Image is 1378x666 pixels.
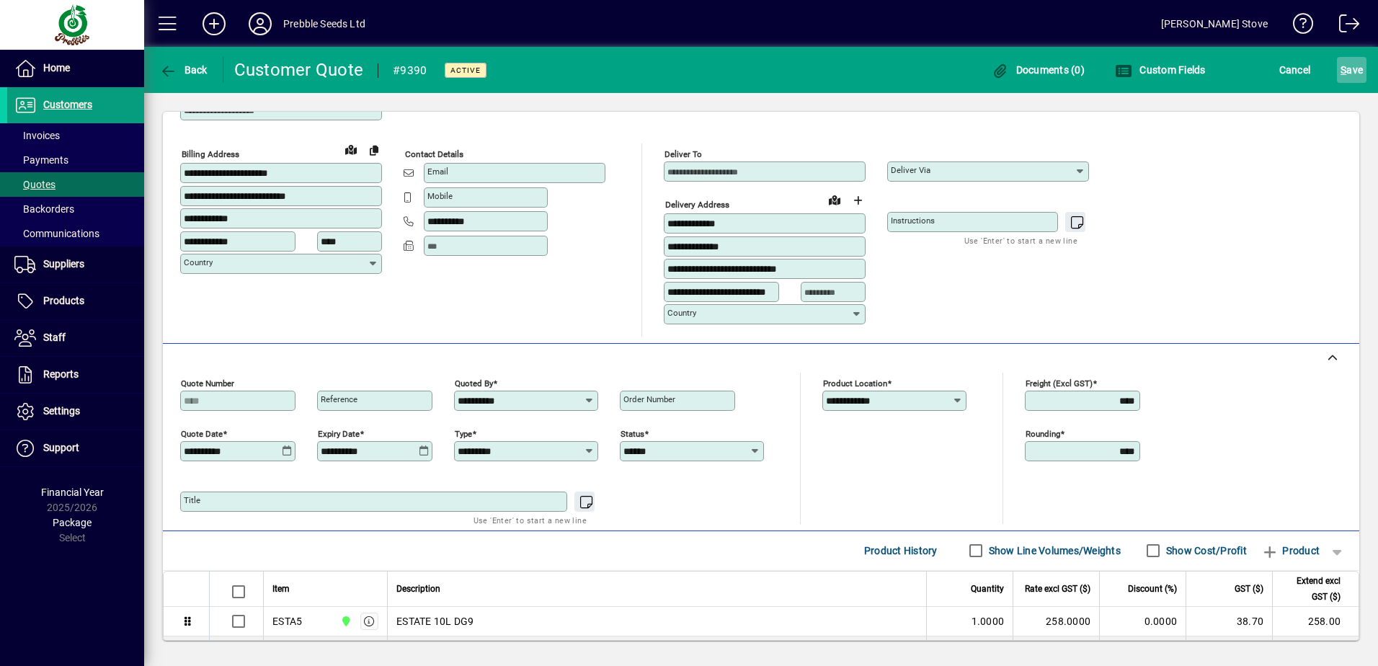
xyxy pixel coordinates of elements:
a: Staff [7,320,144,356]
mat-label: Reference [321,394,357,404]
span: Reports [43,368,79,380]
span: Discount (%) [1128,581,1177,597]
mat-label: Deliver via [891,165,930,175]
span: 1.0000 [972,614,1005,629]
div: 258.0000 [1022,614,1090,629]
span: Package [53,517,92,528]
a: Knowledge Base [1282,3,1314,50]
span: Cancel [1279,58,1311,81]
button: Profile [237,11,283,37]
label: Show Cost/Profit [1163,543,1247,558]
button: Custom Fields [1111,57,1209,83]
span: ESTATE 10L DG9 [396,614,474,629]
a: Settings [7,394,144,430]
span: Products [43,295,84,306]
td: 258.00 [1272,607,1359,636]
button: Save [1337,57,1366,83]
mat-label: Freight (excl GST) [1026,378,1093,388]
span: Support [43,442,79,453]
span: Description [396,581,440,597]
span: Quantity [971,581,1004,597]
mat-hint: Use 'Enter' to start a new line [964,232,1077,249]
button: Product History [858,538,943,564]
div: ESTA5 [272,614,302,629]
span: Custom Fields [1115,64,1206,76]
a: Quotes [7,172,144,197]
td: 397.50 [1272,636,1359,666]
td: 38.70 [1186,607,1272,636]
div: Customer Quote [234,58,364,81]
button: Cancel [1276,57,1315,83]
mat-label: Rounding [1026,428,1060,438]
span: ave [1341,58,1363,81]
td: 0.0000 [1099,607,1186,636]
a: View on map [823,188,846,211]
mat-label: Deliver To [664,149,702,159]
span: Communications [14,228,99,239]
mat-label: Mobile [427,191,453,201]
button: Choose address [846,189,869,212]
a: View on map [339,138,363,161]
app-page-header-button: Back [144,57,223,83]
a: Communications [7,221,144,246]
mat-label: Quote number [181,378,234,388]
a: Support [7,430,144,466]
div: #9390 [393,59,427,82]
td: 0.0000 [1099,636,1186,666]
label: Show Line Volumes/Weights [986,543,1121,558]
a: Payments [7,148,144,172]
a: Logout [1328,3,1360,50]
mat-label: Expiry date [318,428,360,438]
a: Home [7,50,144,86]
span: Customers [43,99,92,110]
span: Active [450,66,481,75]
mat-label: Country [184,257,213,267]
a: Backorders [7,197,144,221]
mat-label: Quoted by [455,378,493,388]
span: Back [159,64,208,76]
span: Invoices [14,130,60,141]
mat-label: Type [455,428,472,438]
span: S [1341,64,1346,76]
a: Products [7,283,144,319]
span: Extend excl GST ($) [1281,573,1341,605]
mat-hint: Use 'Enter' to start a new line [474,512,587,528]
mat-label: Status [621,428,644,438]
span: Product [1261,539,1320,562]
button: Copy to Delivery address [363,138,386,161]
mat-label: Order number [623,394,675,404]
a: Suppliers [7,247,144,283]
div: [PERSON_NAME] Stove [1161,12,1268,35]
span: Backorders [14,203,74,215]
span: Product History [864,539,938,562]
span: Home [43,62,70,74]
span: Financial Year [41,487,104,498]
button: Back [156,57,211,83]
a: Invoices [7,123,144,148]
span: Documents (0) [991,64,1085,76]
button: Add [191,11,237,37]
button: Product [1254,538,1327,564]
mat-label: Title [184,495,200,505]
span: Settings [43,405,80,417]
td: 59.63 [1186,636,1272,666]
span: Rate excl GST ($) [1025,581,1090,597]
span: GST ($) [1235,581,1263,597]
mat-label: Country [667,308,696,318]
mat-label: Product location [823,378,887,388]
mat-label: Instructions [891,216,935,226]
button: Documents (0) [987,57,1088,83]
div: Prebble Seeds Ltd [283,12,365,35]
span: Payments [14,154,68,166]
span: Staff [43,332,66,343]
mat-label: Quote date [181,428,223,438]
span: Item [272,581,290,597]
span: CHRISTCHURCH [337,613,353,629]
mat-label: Email [427,166,448,177]
a: Reports [7,357,144,393]
span: Suppliers [43,258,84,270]
span: Quotes [14,179,55,190]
